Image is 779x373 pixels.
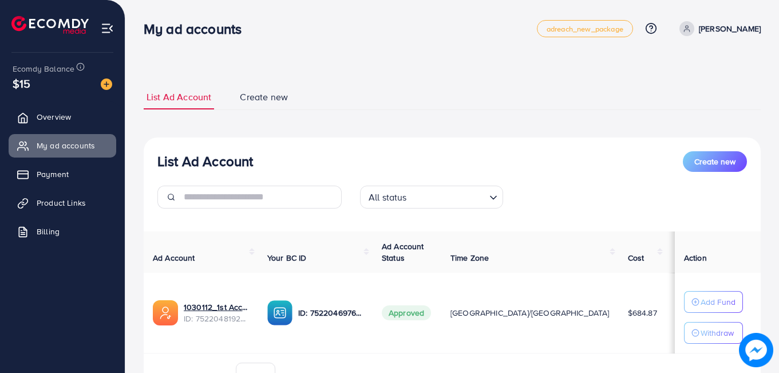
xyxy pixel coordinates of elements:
[240,91,288,104] span: Create new
[701,326,734,340] p: Withdraw
[13,75,30,92] span: $15
[683,151,747,172] button: Create new
[701,295,735,309] p: Add Fund
[153,252,195,264] span: Ad Account
[37,226,60,237] span: Billing
[684,291,743,313] button: Add Fund
[184,301,249,313] a: 1030112_1st Account | Zohaib Bhai_1751363330022
[9,105,116,128] a: Overview
[537,20,633,37] a: adreach_new_package
[37,197,86,209] span: Product Links
[37,168,69,180] span: Payment
[410,187,485,206] input: Search for option
[450,252,489,264] span: Time Zone
[450,307,610,319] span: [GEOGRAPHIC_DATA]/[GEOGRAPHIC_DATA]
[699,22,761,36] p: [PERSON_NAME]
[382,305,431,320] span: Approved
[547,25,623,33] span: adreach_new_package
[144,21,251,37] h3: My ad accounts
[694,156,735,167] span: Create new
[184,313,249,324] span: ID: 7522048192293355537
[147,91,211,104] span: List Ad Account
[101,22,114,35] img: menu
[684,322,743,344] button: Withdraw
[684,252,707,264] span: Action
[360,186,503,209] div: Search for option
[628,307,657,319] span: $684.87
[37,140,95,151] span: My ad accounts
[739,333,773,367] img: image
[101,78,112,90] img: image
[366,189,409,206] span: All status
[628,252,644,264] span: Cost
[11,16,89,34] img: logo
[298,306,363,320] p: ID: 7522046976930856968
[37,111,71,123] span: Overview
[9,134,116,157] a: My ad accounts
[9,163,116,186] a: Payment
[267,300,292,325] img: ic-ba-acc.ded83a64.svg
[9,220,116,243] a: Billing
[153,300,178,325] img: ic-ads-acc.e4c84228.svg
[267,252,307,264] span: Your BC ID
[382,241,424,264] span: Ad Account Status
[184,301,249,325] div: <span class='underline'>1030112_1st Account | Zohaib Bhai_1751363330022</span></br>75220481922933...
[13,63,74,74] span: Ecomdy Balance
[157,153,253,170] h3: List Ad Account
[675,21,761,36] a: [PERSON_NAME]
[9,191,116,214] a: Product Links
